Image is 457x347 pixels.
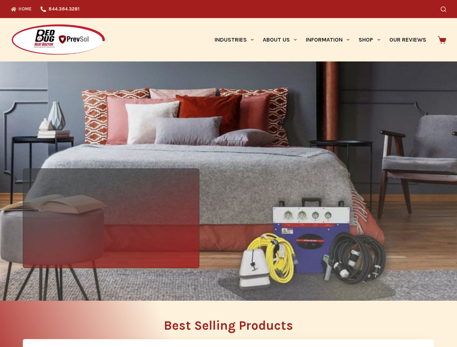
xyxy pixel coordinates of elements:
[210,18,431,61] nav: Primary
[301,18,354,61] a: Information
[210,18,258,61] a: Industries
[11,24,106,56] img: Prevsol/Bed Bug Heat Doctor
[354,18,385,61] a: Shop
[23,319,434,332] h2: Best Selling Products
[441,7,446,12] button: Search
[385,18,431,61] a: Our Reviews
[258,18,301,61] a: About Us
